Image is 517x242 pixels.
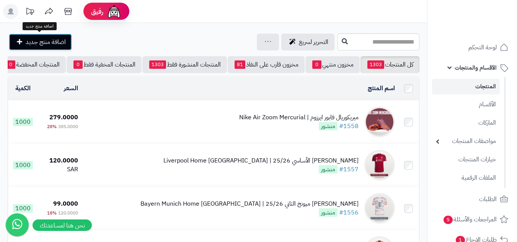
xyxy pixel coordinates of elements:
span: 120.0000 [58,210,78,216]
a: الأقسام [432,96,500,113]
a: المراجعات والأسئلة5 [432,210,512,229]
a: كل المنتجات1303 [360,56,419,73]
span: 28% [47,123,57,130]
span: الطلبات [479,194,497,205]
span: 81 [235,60,245,69]
a: المنتجات المخفية فقط0 [67,56,142,73]
span: 1303 [149,60,166,69]
a: #1558 [339,122,359,131]
a: التحرير لسريع [281,34,334,50]
a: تحديثات المنصة [20,4,39,21]
span: المراجعات والأسئلة [443,214,497,225]
a: #1557 [339,165,359,174]
div: [PERSON_NAME] الأساسي 25/26 | Liverpool Home [GEOGRAPHIC_DATA] [163,156,359,165]
span: 279.0000 [49,113,78,122]
a: مواصفات المنتجات [432,133,500,149]
img: تيشيرت ليفربول الأساسي 25/26 | Liverpool Home Jersey [364,150,395,180]
a: مخزون قارب على النفاذ81 [228,56,305,73]
span: 5 [444,216,453,224]
span: التحرير لسريع [299,37,328,47]
span: الأقسام والمنتجات [455,62,497,73]
span: 1303 [367,60,384,69]
span: 1000 [13,161,33,169]
a: اضافة منتج جديد [9,34,72,50]
span: 0 [73,60,83,69]
a: #1556 [339,208,359,217]
span: 1000 [13,118,33,126]
a: الطلبات [432,190,512,208]
span: اضافة منتج جديد [26,37,66,47]
a: الكمية [15,84,31,93]
span: 99.0000 [53,199,78,208]
a: لوحة التحكم [432,38,512,57]
span: 385.0000 [58,123,78,130]
div: [PERSON_NAME] ميونخ الثاني 25/26 | Bayern Munich Home [GEOGRAPHIC_DATA] [140,200,359,208]
img: logo-2.png [465,21,510,37]
a: السعر [64,84,78,93]
img: تيشيرت بايرن ميونخ الثاني 25/26 | Bayern Munich Home Jersey [364,193,395,224]
a: اسم المنتج [368,84,395,93]
img: ai-face.png [106,4,122,19]
div: ميريكوريال فابور ايرزوم | Nike Air Zoom Mercurial [239,113,359,122]
span: 1000 [13,204,33,213]
a: خيارات المنتجات [432,151,500,168]
span: لوحة التحكم [468,42,497,53]
a: الماركات [432,115,500,131]
div: SAR [41,165,78,174]
span: رفيق [91,7,103,16]
a: الملفات الرقمية [432,170,500,186]
span: منشور [319,208,338,217]
span: 18% [47,210,57,216]
div: اضافة منتج جديد [23,22,57,31]
span: منشور [319,165,338,174]
a: المنتجات المنشورة فقط1303 [142,56,227,73]
span: 0 [6,60,15,69]
div: 120.0000 [41,156,78,165]
img: ميريكوريال فابور ايرزوم | Nike Air Zoom Mercurial [364,107,395,137]
span: 0 [312,60,321,69]
a: المنتجات [432,79,500,94]
span: منشور [319,122,338,130]
a: مخزون منتهي0 [305,56,360,73]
